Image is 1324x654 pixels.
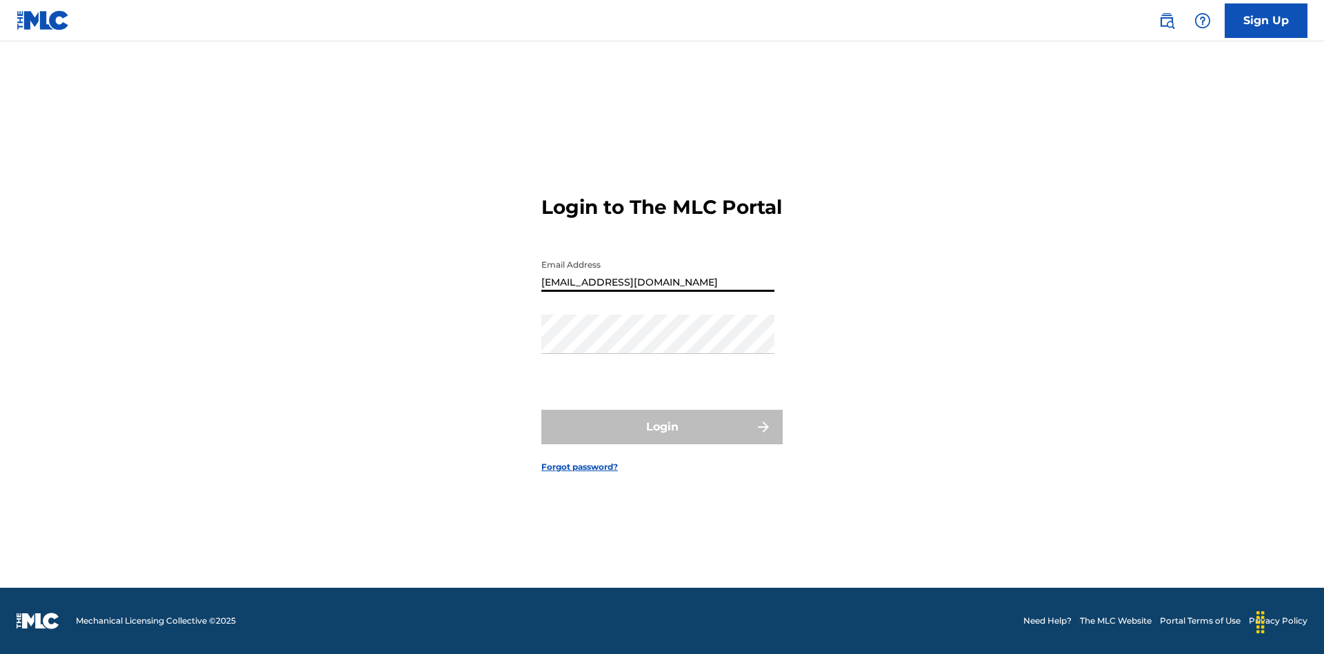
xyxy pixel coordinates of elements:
[1255,588,1324,654] iframe: Chat Widget
[541,461,618,473] a: Forgot password?
[1153,7,1181,34] a: Public Search
[1158,12,1175,29] img: search
[541,195,782,219] h3: Login to The MLC Portal
[1250,602,1272,643] div: Drag
[1160,615,1241,627] a: Portal Terms of Use
[1249,615,1307,627] a: Privacy Policy
[1023,615,1072,627] a: Need Help?
[17,10,70,30] img: MLC Logo
[76,615,236,627] span: Mechanical Licensing Collective © 2025
[1225,3,1307,38] a: Sign Up
[17,613,59,629] img: logo
[1080,615,1152,627] a: The MLC Website
[1194,12,1211,29] img: help
[1189,7,1216,34] div: Help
